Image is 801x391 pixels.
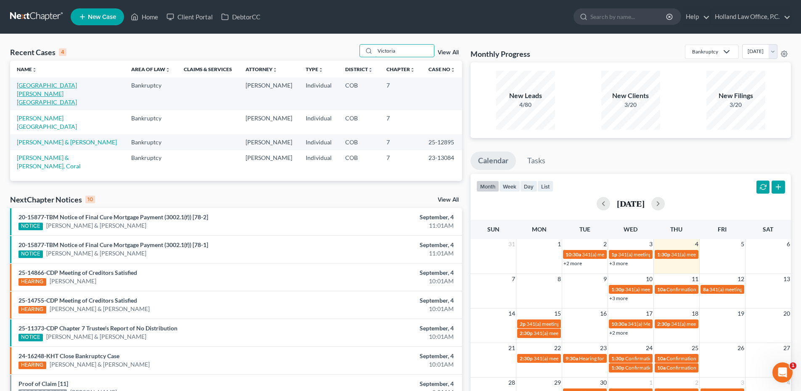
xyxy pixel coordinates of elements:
[19,325,177,332] a: 25-11373-CDP Chapter 7 Trustee's Report of No Distribution
[306,66,323,72] a: Typeunfold_more
[428,66,455,72] a: Case Nounfold_more
[19,297,137,304] a: 25-14755-CDP Meeting of Creditors Satisfied
[601,101,660,109] div: 3/20
[476,181,499,192] button: month
[19,241,208,248] a: 20-15877-TBM Notice of Final Cure Mortgage Payment (3002.1(f)) [78-1]
[692,48,718,55] div: Bankruptcy
[682,9,710,24] a: Help
[46,332,146,341] a: [PERSON_NAME] & [PERSON_NAME]
[496,101,555,109] div: 4/80
[579,355,645,362] span: Hearing for [PERSON_NAME]
[17,138,117,146] a: [PERSON_NAME] & [PERSON_NAME]
[790,362,796,369] span: 1
[694,239,699,249] span: 4
[318,67,323,72] i: unfold_more
[670,226,682,233] span: Thu
[438,197,459,203] a: View All
[611,355,624,362] span: 1:30p
[740,378,745,388] span: 3
[380,134,422,150] td: 7
[299,150,338,174] td: Individual
[703,286,708,293] span: 8a
[603,274,608,284] span: 9
[599,378,608,388] span: 30
[618,251,744,258] span: 341(a) meeting for [PERSON_NAME] & [PERSON_NAME]
[511,274,516,284] span: 7
[520,152,553,170] a: Tasks
[124,77,177,110] td: Bankruptcy
[694,378,699,388] span: 2
[645,343,653,353] span: 24
[314,269,454,277] div: September, 4
[599,343,608,353] span: 23
[645,309,653,319] span: 17
[557,239,562,249] span: 1
[671,251,752,258] span: 341(a) meeting for [PERSON_NAME]
[19,380,68,387] a: Proof of Claim [11]
[532,226,547,233] span: Mon
[314,213,454,221] div: September, 4
[628,321,709,327] span: 341(a) Meeting for [PERSON_NAME]
[299,110,338,134] td: Individual
[124,110,177,134] td: Bankruptcy
[645,274,653,284] span: 10
[691,343,699,353] span: 25
[648,239,653,249] span: 3
[782,343,791,353] span: 27
[782,309,791,319] span: 20
[124,150,177,174] td: Bankruptcy
[17,154,81,170] a: [PERSON_NAME] & [PERSON_NAME], Coral
[657,251,670,258] span: 1:30p
[165,67,170,72] i: unfold_more
[625,364,722,371] span: Confirmation Hearing for [PERSON_NAME]
[657,364,666,371] span: 10a
[438,50,459,56] a: View All
[579,226,590,233] span: Tue
[763,226,773,233] span: Sat
[611,364,624,371] span: 1:30p
[217,9,264,24] a: DebtorCC
[410,67,415,72] i: unfold_more
[487,226,500,233] span: Sun
[314,221,454,230] div: 11:01AM
[85,196,95,203] div: 10
[691,274,699,284] span: 11
[314,332,454,341] div: 10:01AM
[553,343,562,353] span: 22
[624,226,637,233] span: Wed
[520,355,533,362] span: 2:30p
[737,309,745,319] span: 19
[499,181,520,192] button: week
[611,321,627,327] span: 10:30a
[648,378,653,388] span: 1
[657,286,666,293] span: 10a
[32,67,37,72] i: unfold_more
[737,343,745,353] span: 26
[380,150,422,174] td: 7
[471,49,530,59] h3: Monthly Progress
[657,321,670,327] span: 2:30p
[19,223,43,230] div: NOTICE
[17,66,37,72] a: Nameunfold_more
[609,295,628,301] a: +3 more
[386,66,415,72] a: Chapterunfold_more
[625,355,789,362] span: Confirmation hearing for Broc Charleston second case & [PERSON_NAME]
[10,47,66,57] div: Recent Cases
[177,61,239,77] th: Claims & Services
[239,134,299,150] td: [PERSON_NAME]
[299,77,338,110] td: Individual
[772,362,793,383] iframe: Intercom live chat
[17,82,77,106] a: [GEOGRAPHIC_DATA][PERSON_NAME][GEOGRAPHIC_DATA]
[246,66,278,72] a: Attorneyunfold_more
[17,114,77,130] a: [PERSON_NAME][GEOGRAPHIC_DATA]
[314,352,454,360] div: September, 4
[131,66,170,72] a: Area of Lawunfold_more
[786,239,791,249] span: 6
[590,9,667,24] input: Search by name...
[526,321,652,327] span: 341(a) meeting for [PERSON_NAME] & [PERSON_NAME]
[508,239,516,249] span: 31
[599,309,608,319] span: 16
[46,221,146,230] a: [PERSON_NAME] & [PERSON_NAME]
[611,286,624,293] span: 1:30p
[314,305,454,313] div: 10:01AM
